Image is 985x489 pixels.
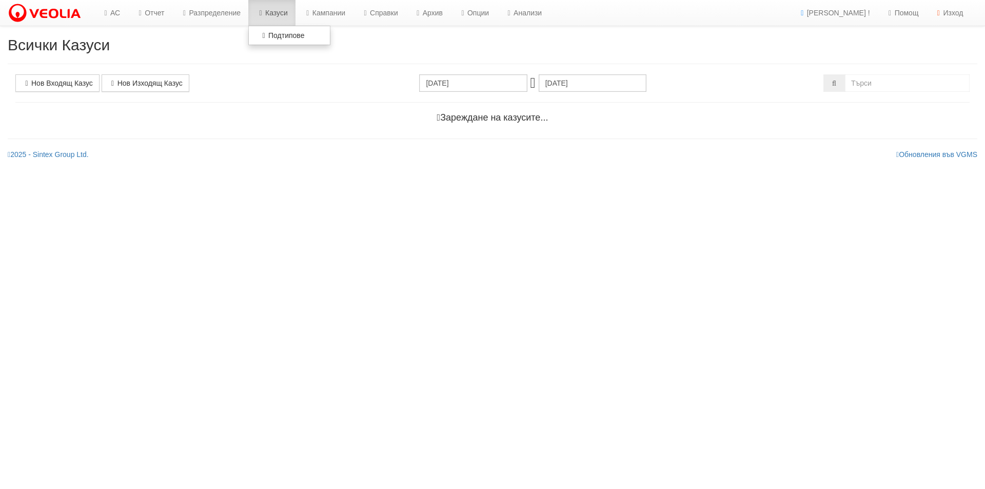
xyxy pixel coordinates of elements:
[8,36,977,53] h2: Всички Казуси
[8,3,86,24] img: VeoliaLogo.png
[15,113,970,123] h4: Зареждане на казусите...
[249,29,330,42] a: Подтипове
[102,74,189,92] a: Нов Изходящ Казус
[845,74,970,92] input: Търсене по Идентификатор, Бл/Вх/Ап, Тип, Описание, Моб. Номер, Имейл, Файл, Коментар,
[15,74,100,92] a: Нов Входящ Казус
[896,150,977,159] a: Обновления във VGMS
[8,150,89,159] a: 2025 - Sintex Group Ltd.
